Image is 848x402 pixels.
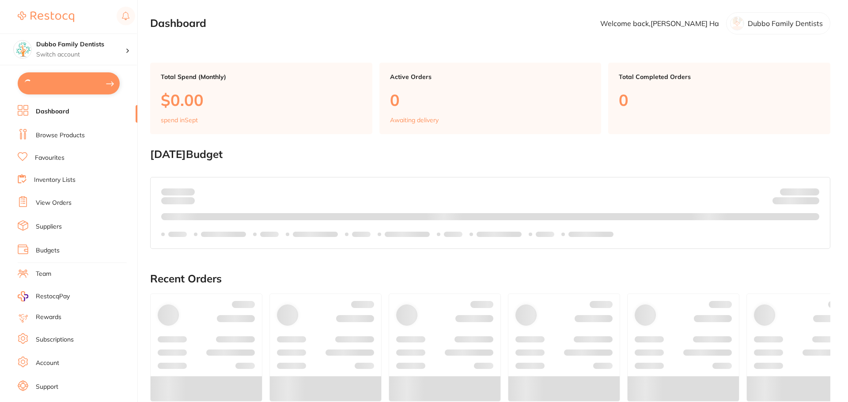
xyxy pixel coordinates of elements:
[36,335,74,344] a: Subscriptions
[600,19,719,27] p: Welcome back, [PERSON_NAME] Ha
[18,7,74,27] a: Restocq Logo
[150,17,206,30] h2: Dashboard
[179,188,195,195] strong: $0.00
[352,231,371,238] p: Labels
[36,246,60,255] a: Budgets
[36,270,51,278] a: Team
[18,291,28,301] img: RestocqPay
[568,231,613,238] p: Labels extended
[161,91,362,109] p: $0.00
[36,50,125,59] p: Switch account
[619,91,820,109] p: 0
[14,41,31,58] img: Dubbo Family Dentists
[619,73,820,80] p: Total Completed Orders
[780,188,819,195] p: Budget:
[608,63,830,134] a: Total Completed Orders0
[36,292,70,301] span: RestocqPay
[36,383,58,391] a: Support
[18,11,74,22] img: Restocq Logo
[390,91,591,109] p: 0
[293,231,338,238] p: Labels extended
[161,116,198,124] p: spend in Sept
[35,154,64,162] a: Favourites
[772,195,819,206] p: Remaining:
[150,273,830,285] h2: Recent Orders
[260,231,279,238] p: Labels
[36,313,61,322] a: Rewards
[536,231,554,238] p: Labels
[201,231,246,238] p: Labels extended
[150,63,372,134] a: Total Spend (Monthly)$0.00spend inSept
[36,107,69,116] a: Dashboard
[36,131,85,140] a: Browse Products
[804,199,819,207] strong: $0.00
[161,188,195,195] p: Spent:
[477,231,522,238] p: Labels extended
[161,195,195,206] p: month
[168,231,187,238] p: Labels
[390,73,591,80] p: Active Orders
[36,222,62,231] a: Suppliers
[36,359,59,368] a: Account
[748,19,823,27] p: Dubbo Family Dentists
[379,63,602,134] a: Active Orders0Awaiting delivery
[161,73,362,80] p: Total Spend (Monthly)
[390,116,439,124] p: Awaiting delivery
[444,231,462,238] p: Labels
[18,291,70,301] a: RestocqPay
[34,176,76,184] a: Inventory Lists
[802,188,819,195] strong: $NaN
[385,231,430,238] p: Labels extended
[150,148,830,161] h2: [DATE] Budget
[36,40,125,49] h4: Dubbo Family Dentists
[36,199,72,207] a: View Orders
